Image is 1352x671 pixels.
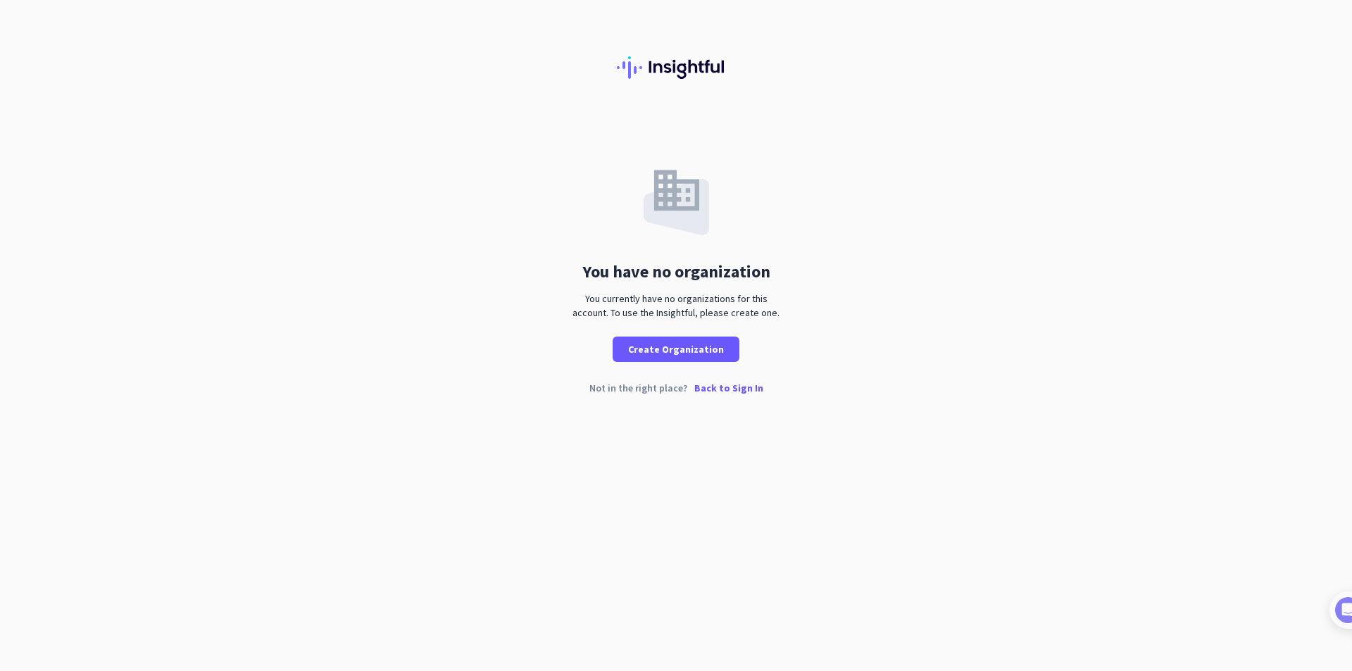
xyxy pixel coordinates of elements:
[617,56,735,79] img: Insightful
[628,342,724,356] span: Create Organization
[582,263,770,280] div: You have no organization
[694,383,763,393] p: Back to Sign In
[613,337,739,362] button: Create Organization
[567,291,785,320] div: You currently have no organizations for this account. To use the Insightful, please create one.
